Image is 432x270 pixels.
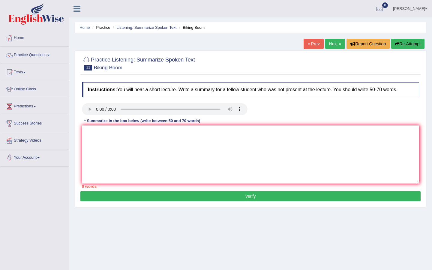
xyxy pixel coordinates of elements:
li: Biking Boom [178,25,205,30]
h2: Practice Listening: Summarize Spoken Text [82,55,195,70]
a: Strategy Videos [0,132,69,147]
a: Practice Questions [0,47,69,62]
li: Practice [91,25,110,30]
h4: You will hear a short lecture. Write a summary for a fellow student who was not present at the le... [82,82,419,97]
a: Home [79,25,90,30]
span: 0 [382,2,388,8]
a: Your Account [0,149,69,164]
a: Listening: Summarize Spoken Text [116,25,176,30]
a: Tests [0,64,69,79]
span: 11 [84,65,92,70]
a: « Prev [304,39,323,49]
a: Predictions [0,98,69,113]
button: Report Question [346,39,390,49]
a: Online Class [0,81,69,96]
button: Re-Attempt [391,39,424,49]
small: Biking Boom [94,65,122,70]
div: 0 words [82,184,419,189]
b: Instructions: [88,87,117,92]
button: Verify [80,191,421,201]
a: Home [0,30,69,45]
a: Next » [325,39,345,49]
a: Success Stories [0,115,69,130]
div: * Summarize in the box below (write between 50 and 70 words) [82,118,202,124]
